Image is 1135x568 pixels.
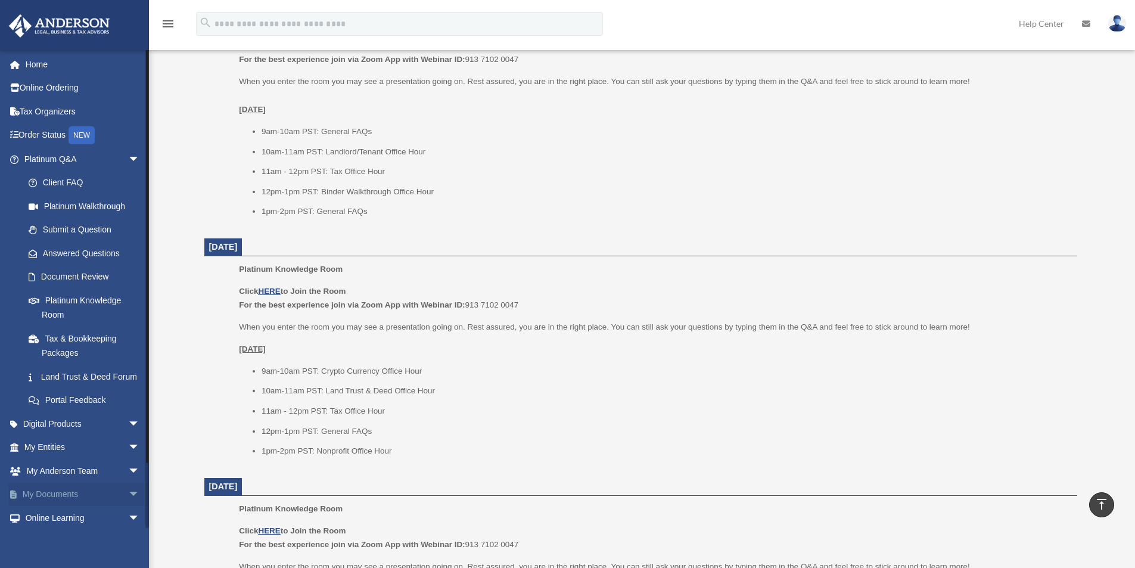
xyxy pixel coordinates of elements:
a: Land Trust & Deed Forum [17,365,158,389]
a: My Anderson Teamarrow_drop_down [8,459,158,483]
img: User Pic [1108,15,1126,32]
b: For the best experience join via Zoom App with Webinar ID: [239,540,465,549]
a: My Entitiesarrow_drop_down [8,436,158,460]
li: 1pm-2pm PST: Nonprofit Office Hour [262,444,1069,458]
a: Platinum Walkthrough [17,194,158,218]
img: Anderson Advisors Platinum Portal [5,14,113,38]
li: 12pm-1pm PST: General FAQs [262,424,1069,439]
a: Online Learningarrow_drop_down [8,506,158,530]
div: NEW [69,126,95,144]
span: [DATE] [209,242,238,252]
a: HERE [258,526,280,535]
a: Home [8,52,158,76]
b: Click to Join the Room [239,287,346,296]
b: Click to Join the Room [239,526,346,535]
li: 11am - 12pm PST: Tax Office Hour [262,404,1069,418]
span: [DATE] [209,482,238,491]
p: When you enter the room you may see a presentation going on. Rest assured, you are in the right p... [239,320,1068,334]
span: arrow_drop_down [128,147,152,172]
i: search [199,16,212,29]
a: Platinum Knowledge Room [17,288,152,327]
li: 11am - 12pm PST: Tax Office Hour [262,164,1069,179]
li: 10am-11am PST: Land Trust & Deed Office Hour [262,384,1069,398]
p: 913 7102 0047 [239,524,1068,552]
span: arrow_drop_down [128,506,152,530]
b: For the best experience join via Zoom App with Webinar ID: [239,55,465,64]
a: Online Ordering [8,76,158,100]
a: vertical_align_top [1089,492,1114,517]
a: Portal Feedback [17,389,158,412]
u: [DATE] [239,105,266,114]
a: Order StatusNEW [8,123,158,148]
span: arrow_drop_down [128,459,152,483]
li: 10am-11am PST: Landlord/Tenant Office Hour [262,145,1069,159]
p: 913 7102 0047 [239,39,1068,67]
span: arrow_drop_down [128,436,152,460]
li: 1pm-2pm PST: General FAQs [262,204,1069,219]
a: Platinum Q&Aarrow_drop_down [8,147,158,171]
u: [DATE] [239,344,266,353]
li: 9am-10am PST: General FAQs [262,125,1069,139]
a: Document Review [17,265,158,289]
span: Platinum Knowledge Room [239,504,343,513]
i: vertical_align_top [1094,497,1109,511]
a: My Documentsarrow_drop_down [8,483,158,507]
span: Platinum Knowledge Room [239,265,343,274]
b: For the best experience join via Zoom App with Webinar ID: [239,300,465,309]
span: arrow_drop_down [128,412,152,436]
a: Tax Organizers [8,100,158,123]
a: Client FAQ [17,171,158,195]
a: Submit a Question [17,218,158,242]
a: Tax & Bookkeeping Packages [17,327,158,365]
span: arrow_drop_down [128,483,152,507]
a: HERE [258,287,280,296]
p: 913 7102 0047 [239,284,1068,312]
a: Digital Productsarrow_drop_down [8,412,158,436]
li: 9am-10am PST: Crypto Currency Office Hour [262,364,1069,378]
li: 12pm-1pm PST: Binder Walkthrough Office Hour [262,185,1069,199]
a: Answered Questions [17,241,158,265]
p: When you enter the room you may see a presentation going on. Rest assured, you are in the right p... [239,75,1068,117]
i: menu [161,17,175,31]
a: menu [161,21,175,31]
